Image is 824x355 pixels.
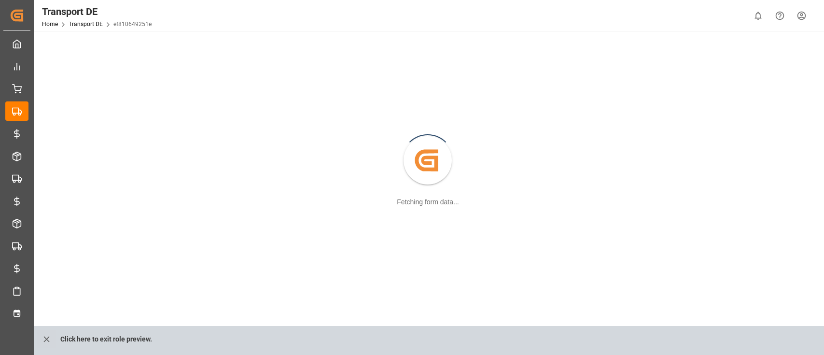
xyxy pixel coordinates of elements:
[397,197,459,207] div: Fetching form data...
[60,330,152,348] p: Click here to exit role preview.
[37,330,56,348] button: close role preview
[42,4,152,19] div: Transport DE
[69,21,103,28] a: Transport DE
[42,21,58,28] a: Home
[769,5,791,27] button: Help Center
[747,5,769,27] button: show 0 new notifications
